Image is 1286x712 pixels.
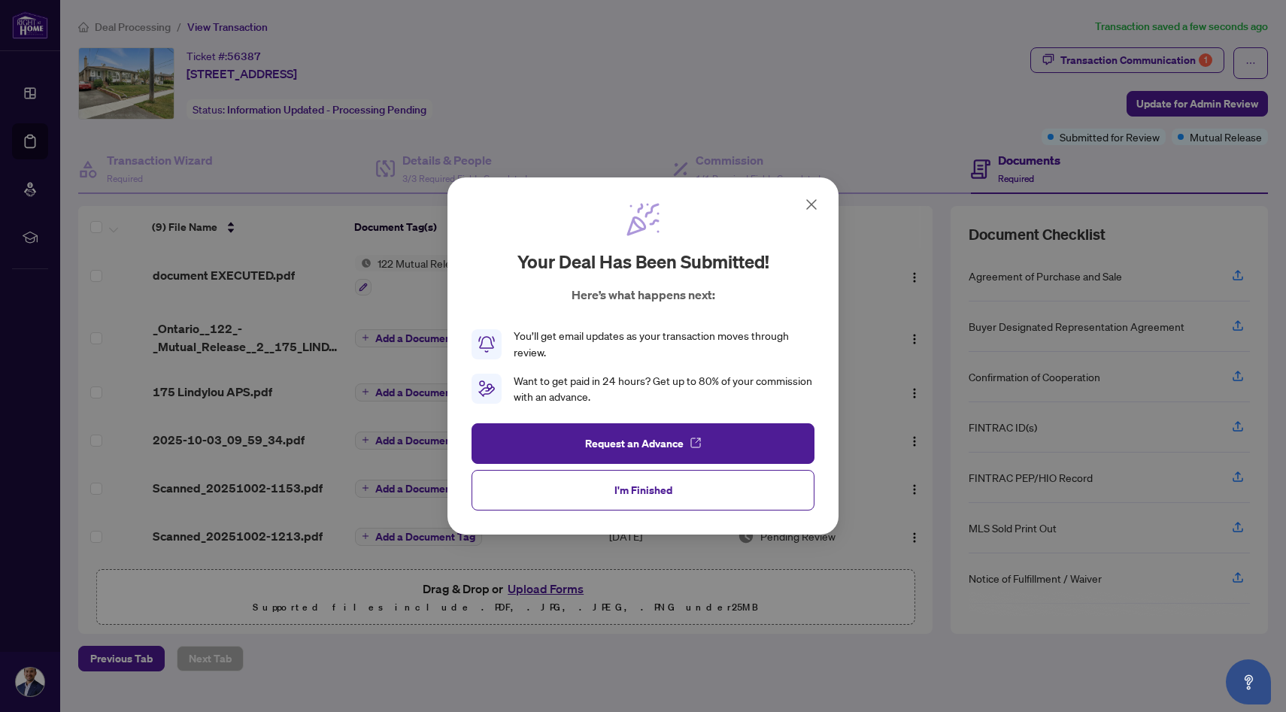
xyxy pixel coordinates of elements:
button: Request an Advance [472,423,814,464]
div: Want to get paid in 24 hours? Get up to 80% of your commission with an advance. [514,373,814,406]
button: I'm Finished [472,470,814,511]
p: Here’s what happens next: [572,286,715,304]
button: Open asap [1226,659,1271,704]
span: Request an Advance [585,432,684,456]
div: You’ll get email updates as your transaction moves through review. [514,328,814,361]
h2: Your deal has been submitted! [517,250,769,274]
span: I'm Finished [614,478,672,502]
